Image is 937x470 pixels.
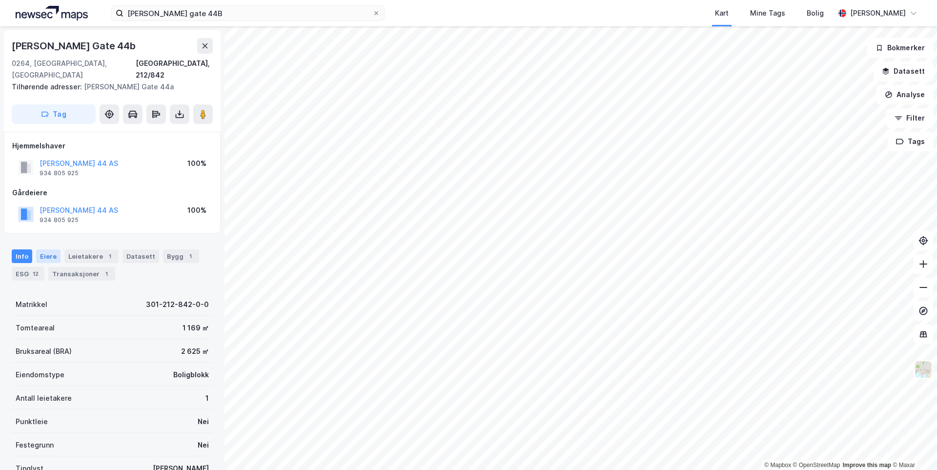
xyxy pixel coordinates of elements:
div: Matrikkel [16,299,47,310]
button: Datasett [874,61,933,81]
span: Tilhørende adresser: [12,82,84,91]
div: Leietakere [64,249,119,263]
div: Eiendomstype [16,369,64,381]
div: 1 [105,251,115,261]
div: Nei [198,439,209,451]
div: 2 625 ㎡ [181,346,209,357]
a: Improve this map [843,462,891,469]
div: Boligblokk [173,369,209,381]
input: Søk på adresse, matrikkel, gårdeiere, leietakere eller personer [123,6,372,20]
div: Nei [198,416,209,428]
div: Festegrunn [16,439,54,451]
a: Mapbox [764,462,791,469]
div: [PERSON_NAME] Gate 44a [12,81,205,93]
button: Analyse [876,85,933,104]
div: 934 805 925 [40,216,79,224]
div: ESG [12,267,44,281]
div: Bolig [807,7,824,19]
div: Datasett [122,249,159,263]
div: 0264, [GEOGRAPHIC_DATA], [GEOGRAPHIC_DATA] [12,58,136,81]
div: 100% [187,204,206,216]
div: 1 169 ㎡ [183,322,209,334]
div: 1 [185,251,195,261]
div: Info [12,249,32,263]
div: 934 805 925 [40,169,79,177]
div: Tomteareal [16,322,55,334]
div: 301-212-842-0-0 [146,299,209,310]
img: logo.a4113a55bc3d86da70a041830d287a7e.svg [16,6,88,20]
button: Bokmerker [867,38,933,58]
div: Mine Tags [750,7,785,19]
iframe: Chat Widget [888,423,937,470]
div: [PERSON_NAME] [850,7,906,19]
div: 100% [187,158,206,169]
div: 1 [102,269,111,279]
div: Hjemmelshaver [12,140,212,152]
div: Gårdeiere [12,187,212,199]
div: Eiere [36,249,61,263]
img: Z [914,360,933,379]
div: Bygg [163,249,199,263]
a: OpenStreetMap [793,462,840,469]
div: [GEOGRAPHIC_DATA], 212/842 [136,58,213,81]
div: Kontrollprogram for chat [888,423,937,470]
div: Antall leietakere [16,392,72,404]
button: Tags [888,132,933,151]
div: 1 [205,392,209,404]
div: [PERSON_NAME] Gate 44b [12,38,138,54]
div: Bruksareal (BRA) [16,346,72,357]
div: 12 [31,269,41,279]
div: Kart [715,7,729,19]
div: Transaksjoner [48,267,115,281]
button: Tag [12,104,96,124]
div: Punktleie [16,416,48,428]
button: Filter [886,108,933,128]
